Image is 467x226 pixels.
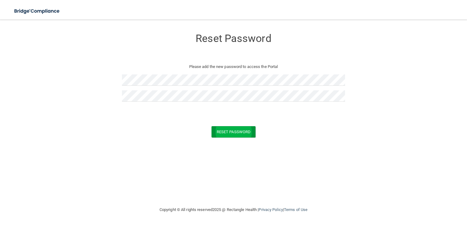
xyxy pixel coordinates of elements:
a: Privacy Policy [259,207,283,212]
a: Terms of Use [284,207,307,212]
button: Reset Password [211,126,256,137]
div: Copyright © All rights reserved 2025 @ Rectangle Health | | [122,200,345,220]
img: bridge_compliance_login_screen.278c3ca4.svg [9,5,65,17]
iframe: Drift Widget Chat Controller [362,183,460,208]
h3: Reset Password [122,33,345,44]
p: Please add the new password to access the Portal [127,63,340,70]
